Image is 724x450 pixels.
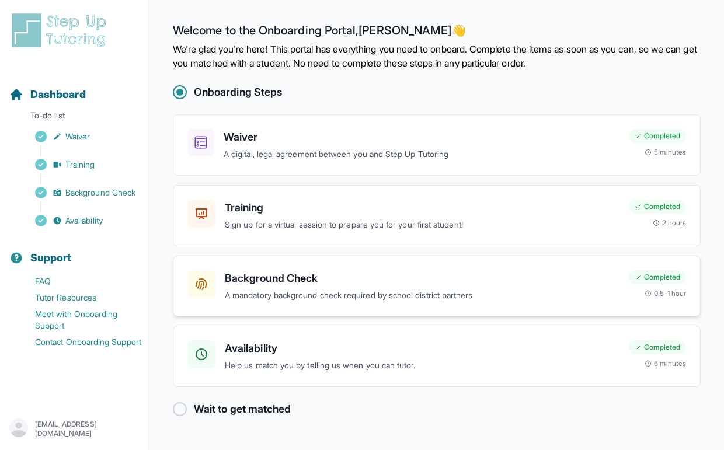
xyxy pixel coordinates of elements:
[65,215,103,226] span: Availability
[225,340,619,357] h3: Availability
[653,218,687,228] div: 2 hours
[645,289,686,298] div: 0.5-1 hour
[645,359,686,368] div: 5 minutes
[194,84,282,100] h2: Onboarding Steps
[173,114,701,176] a: WaiverA digital, legal agreement between you and Step Up TutoringCompleted5 minutes
[65,187,135,198] span: Background Check
[35,420,140,438] p: [EMAIL_ADDRESS][DOMAIN_NAME]
[9,184,149,201] a: Background Check
[173,185,701,246] a: TrainingSign up for a virtual session to prepare you for your first student!Completed2 hours
[9,128,149,145] a: Waiver
[225,289,619,302] p: A mandatory background check required by school district partners
[225,270,619,287] h3: Background Check
[30,86,86,103] span: Dashboard
[5,231,144,271] button: Support
[225,200,619,216] h3: Training
[9,418,140,439] button: [EMAIL_ADDRESS][DOMAIN_NAME]
[65,131,90,142] span: Waiver
[9,273,149,289] a: FAQ
[5,68,144,107] button: Dashboard
[224,148,619,161] p: A digital, legal agreement between you and Step Up Tutoring
[194,401,291,417] h2: Wait to get matched
[9,12,113,49] img: logo
[5,110,144,126] p: To-do list
[173,23,701,42] h2: Welcome to the Onboarding Portal, [PERSON_NAME] 👋
[9,289,149,306] a: Tutor Resources
[645,148,686,157] div: 5 minutes
[173,256,701,317] a: Background CheckA mandatory background check required by school district partnersCompleted0.5-1 hour
[9,212,149,229] a: Availability
[225,359,619,372] p: Help us match you by telling us when you can tutor.
[173,326,701,387] a: AvailabilityHelp us match you by telling us when you can tutor.Completed5 minutes
[173,42,701,70] p: We're glad you're here! This portal has everything you need to onboard. Complete the items as soo...
[9,86,86,103] a: Dashboard
[224,129,619,145] h3: Waiver
[9,306,149,334] a: Meet with Onboarding Support
[30,250,72,266] span: Support
[629,270,686,284] div: Completed
[629,340,686,354] div: Completed
[629,200,686,214] div: Completed
[65,159,95,170] span: Training
[629,129,686,143] div: Completed
[225,218,619,232] p: Sign up for a virtual session to prepare you for your first student!
[9,334,149,350] a: Contact Onboarding Support
[9,156,149,173] a: Training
